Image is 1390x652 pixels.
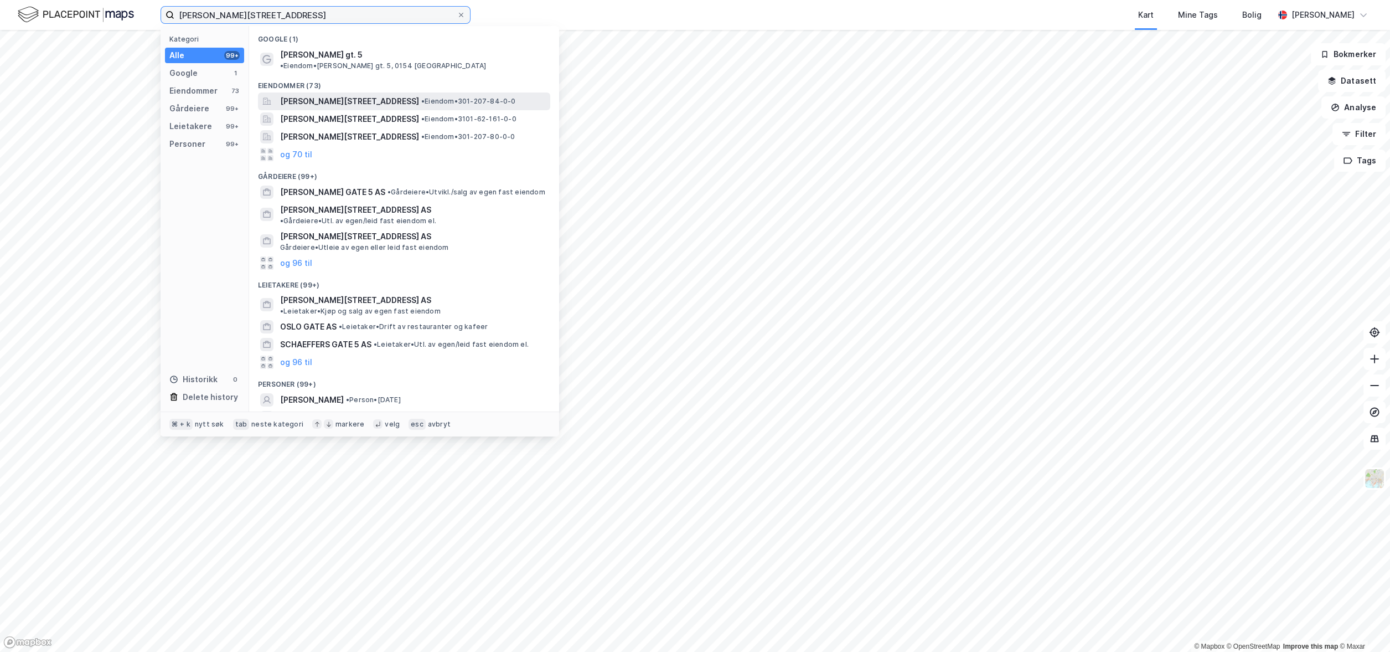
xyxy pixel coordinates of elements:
[1318,70,1386,92] button: Datasett
[251,420,303,429] div: neste kategori
[231,375,240,384] div: 0
[385,420,400,429] div: velg
[169,102,209,115] div: Gårdeiere
[224,104,240,113] div: 99+
[428,420,451,429] div: avbryt
[280,307,283,315] span: •
[280,243,449,252] span: Gårdeiere • Utleie av egen eller leid fast eiendom
[1242,8,1262,22] div: Bolig
[233,419,250,430] div: tab
[1178,8,1218,22] div: Mine Tags
[169,66,198,80] div: Google
[280,230,546,243] span: [PERSON_NAME][STREET_ADDRESS] AS
[280,307,441,316] span: Leietaker • Kjøp og salg av egen fast eiendom
[280,393,344,407] span: [PERSON_NAME]
[421,132,425,141] span: •
[335,420,364,429] div: markere
[421,97,425,105] span: •
[1283,643,1338,650] a: Improve this map
[409,419,426,430] div: esc
[1364,468,1385,489] img: Z
[280,203,431,217] span: [PERSON_NAME][STREET_ADDRESS] AS
[169,120,212,133] div: Leietakere
[280,61,283,70] span: •
[346,396,401,404] span: Person • [DATE]
[169,49,184,62] div: Alle
[174,7,457,23] input: Søk på adresse, matrikkel, gårdeiere, leietakere eller personer
[1138,8,1154,22] div: Kart
[280,112,419,126] span: [PERSON_NAME][STREET_ADDRESS]
[224,51,240,60] div: 99+
[387,188,545,197] span: Gårdeiere • Utvikl./salg av egen fast eiendom
[249,73,559,93] div: Eiendommer (73)
[3,636,52,649] a: Mapbox homepage
[280,48,363,61] span: [PERSON_NAME] gt. 5
[169,419,193,430] div: ⌘ + k
[421,132,515,141] span: Eiendom • 301-207-80-0-0
[374,340,529,349] span: Leietaker • Utl. av egen/leid fast eiendom el.
[169,373,218,386] div: Historikk
[339,322,342,331] span: •
[231,86,240,95] div: 73
[224,122,240,131] div: 99+
[1311,43,1386,65] button: Bokmerker
[374,340,377,348] span: •
[280,186,385,199] span: [PERSON_NAME] GATE 5 AS
[387,188,391,196] span: •
[195,420,224,429] div: nytt søk
[280,320,337,333] span: OSLO GATE AS
[1194,643,1224,650] a: Mapbox
[1227,643,1280,650] a: OpenStreetMap
[280,61,486,70] span: Eiendom • [PERSON_NAME] gt. 5, 0154 [GEOGRAPHIC_DATA]
[249,163,559,183] div: Gårdeiere (99+)
[249,272,559,292] div: Leietakere (99+)
[18,5,134,24] img: logo.f888ab2527a4732fd821a326f86c7f29.svg
[231,69,240,78] div: 1
[280,294,431,307] span: [PERSON_NAME][STREET_ADDRESS] AS
[1291,8,1355,22] div: [PERSON_NAME]
[280,256,312,270] button: og 96 til
[1321,96,1386,119] button: Analyse
[169,84,218,97] div: Eiendommer
[1335,599,1390,652] iframe: Chat Widget
[280,356,312,369] button: og 96 til
[169,137,205,151] div: Personer
[183,391,238,404] div: Delete history
[1334,150,1386,172] button: Tags
[339,322,488,331] span: Leietaker • Drift av restauranter og kafeer
[280,148,312,161] button: og 70 til
[1332,123,1386,145] button: Filter
[280,217,436,225] span: Gårdeiere • Utl. av egen/leid fast eiendom el.
[346,396,349,404] span: •
[421,97,516,106] span: Eiendom • 301-207-84-0-0
[280,338,371,351] span: SCHAEFFERS GATE 5 AS
[421,115,425,123] span: •
[249,371,559,391] div: Personer (99+)
[224,140,240,148] div: 99+
[280,217,283,225] span: •
[249,26,559,46] div: Google (1)
[169,35,244,43] div: Kategori
[280,95,419,108] span: [PERSON_NAME][STREET_ADDRESS]
[421,115,516,124] span: Eiendom • 3101-62-161-0-0
[280,130,419,143] span: [PERSON_NAME][STREET_ADDRESS]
